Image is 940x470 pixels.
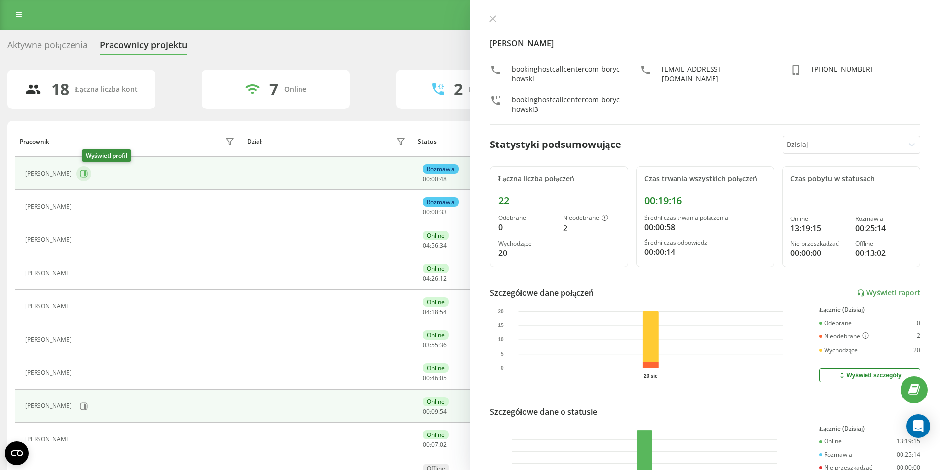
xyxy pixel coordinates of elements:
div: Online [819,438,842,445]
div: [PERSON_NAME] [25,203,74,210]
div: : : [423,408,447,415]
div: Wyświetl profil [82,149,131,162]
div: bookinghostcallcentercom_borychowski3 [512,95,620,114]
div: Aktywne połączenia [7,40,88,55]
div: Wychodzące [498,240,555,247]
div: Statystyki podsumowujące [490,137,621,152]
div: 00:00:14 [644,246,766,258]
div: 0 [917,320,920,326]
h4: [PERSON_NAME] [490,37,921,49]
div: Szczegółowe dane o statusie [490,406,597,418]
div: Czas pobytu w statusach [790,175,912,183]
span: 33 [440,208,447,216]
span: 26 [431,274,438,283]
text: 15 [498,323,504,328]
div: : : [423,309,447,316]
div: Średni czas trwania połączenia [644,215,766,221]
span: 00 [423,175,430,183]
div: Rozmawiają [469,85,508,94]
div: 00:25:14 [897,451,920,458]
div: Wyświetl szczegóły [838,371,901,379]
span: 46 [431,374,438,382]
div: Open Intercom Messenger [906,414,930,438]
div: Online [423,330,449,340]
div: 20 [913,347,920,354]
div: Odebrane [819,320,852,326]
div: Pracownicy projektu [100,40,187,55]
a: Wyświetl raport [857,289,920,297]
span: 00 [423,208,430,216]
div: Online [284,85,306,94]
div: 00:19:16 [644,195,766,207]
div: [PERSON_NAME] [25,402,74,409]
div: Nieodebrane [563,215,620,222]
span: 54 [440,407,447,416]
div: [PERSON_NAME] [25,369,74,376]
div: Rozmawia [423,164,459,174]
div: 2 [454,80,463,99]
div: Odebrane [498,215,555,221]
div: 2 [563,222,620,234]
text: 20 sie [643,373,657,379]
div: Czas trwania wszystkich połączeń [644,175,766,183]
div: Offline [855,240,912,247]
span: 36 [440,341,447,349]
div: Pracownik [20,138,49,145]
div: 22 [498,195,620,207]
div: 00:00:00 [790,247,847,259]
span: 04 [423,241,430,250]
div: Online [423,430,449,439]
span: 03 [423,341,430,349]
span: 55 [431,341,438,349]
span: 00 [423,374,430,382]
div: bookinghostcallcentercom_borychowski [512,64,620,84]
span: 54 [440,308,447,316]
div: Łącznie (Dzisiaj) [819,425,920,432]
div: [PERSON_NAME] [25,336,74,343]
div: Online [790,216,847,222]
div: 18 [51,80,69,99]
div: Online [423,264,449,273]
div: [PERSON_NAME] [25,236,74,243]
div: Szczegółowe dane połączeń [490,287,594,299]
div: : : [423,176,447,182]
span: 56 [431,241,438,250]
span: 00 [431,175,438,183]
div: 00:13:02 [855,247,912,259]
span: 04 [423,308,430,316]
div: : : [423,242,447,249]
span: 05 [440,374,447,382]
div: 20 [498,247,555,259]
div: [PHONE_NUMBER] [812,64,873,84]
div: [PERSON_NAME] [25,436,74,443]
button: Wyświetl szczegóły [819,368,920,382]
div: 7 [269,80,278,99]
div: Online [423,231,449,240]
div: [PERSON_NAME] [25,303,74,310]
span: 09 [431,407,438,416]
div: Łączna liczba kont [75,85,137,94]
span: 48 [440,175,447,183]
div: 0 [498,221,555,233]
span: 02 [440,440,447,449]
div: Łącznie (Dzisiaj) [819,306,920,313]
div: Online [423,297,449,307]
text: 0 [500,365,503,371]
text: 10 [498,337,504,343]
span: 34 [440,241,447,250]
div: Rozmawia [819,451,852,458]
div: 00:25:14 [855,222,912,234]
text: 20 [498,309,504,314]
div: Status [418,138,437,145]
div: : : [423,375,447,382]
div: 2 [917,332,920,340]
div: : : [423,342,447,349]
div: Dział [247,138,261,145]
div: [PERSON_NAME] [25,170,74,177]
div: : : [423,441,447,448]
div: Nie przeszkadzać [790,240,847,247]
div: Online [423,397,449,406]
button: Open CMP widget [5,441,29,465]
div: Rozmawia [423,197,459,207]
div: Średni czas odpowiedzi [644,239,766,246]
